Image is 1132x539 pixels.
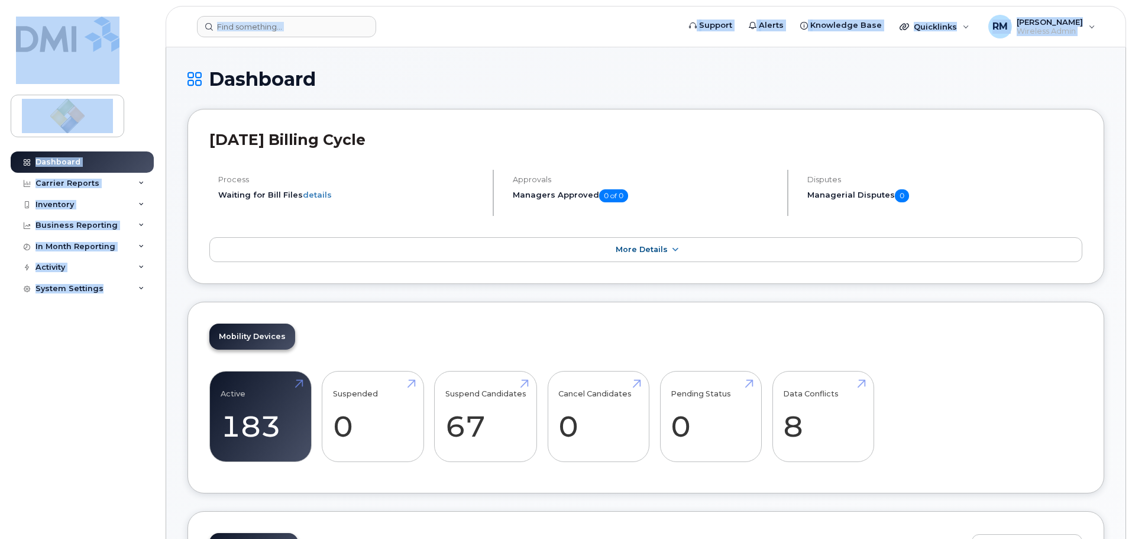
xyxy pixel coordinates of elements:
[513,175,777,184] h4: Approvals
[445,377,526,456] a: Suspend Candidates 67
[616,245,668,254] span: More Details
[218,189,483,201] li: Waiting for Bill Files
[807,189,1082,202] h5: Managerial Disputes
[599,189,628,202] span: 0 of 0
[209,324,295,350] a: Mobility Devices
[895,189,909,202] span: 0
[333,377,413,456] a: Suspended 0
[671,377,751,456] a: Pending Status 0
[209,131,1082,149] h2: [DATE] Billing Cycle
[303,190,332,199] a: details
[783,377,863,456] a: Data Conflicts 8
[187,69,1104,89] h1: Dashboard
[218,175,483,184] h4: Process
[221,377,300,456] a: Active 183
[513,189,777,202] h5: Managers Approved
[558,377,638,456] a: Cancel Candidates 0
[807,175,1082,184] h4: Disputes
